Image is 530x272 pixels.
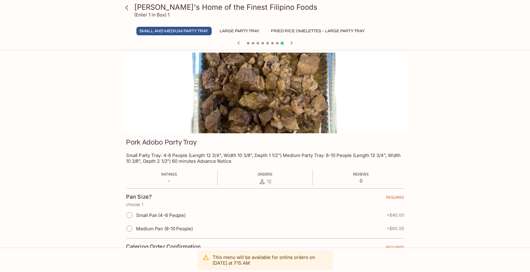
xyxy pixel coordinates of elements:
[386,195,404,202] span: REQUIRED
[268,27,368,35] button: Fried Rice Omelettes - Large Party Tray
[136,212,186,218] span: Small Pan (4-6 People)
[353,178,369,184] p: 0
[126,152,404,164] p: Small Party Tray: 4-6 People (Length 12 3/4", Width 10 3/8", Depth 1 1/2") Medium Party Tray: 8-1...
[126,243,201,250] h4: Catering Order Confirmation
[213,254,328,266] p: This menu will be available for online orders on [DATE] at 7:15 AM
[122,53,409,133] div: Pork Adobo Party Tray
[267,179,272,184] span: 12
[387,213,404,218] span: + $40.00
[258,172,272,176] span: Orders
[387,226,404,231] span: + $60.00
[135,12,170,18] p: (Enter 1 in Box) 1
[161,178,177,184] p: -
[126,138,197,147] h3: Pork Adobo Party Tray
[217,27,263,35] button: Large Party Tray
[161,172,177,176] span: Ratings
[353,172,369,176] span: Reviews
[126,194,152,200] h4: Pan Size?
[136,226,193,232] span: Medium Pan (8-10 People)
[126,202,404,207] p: choose 1
[386,245,404,252] span: REQUIRED
[136,27,212,35] button: Small and Medium Party Tray
[135,2,406,12] h3: [PERSON_NAME]'s Home of the Finest Filipino Foods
